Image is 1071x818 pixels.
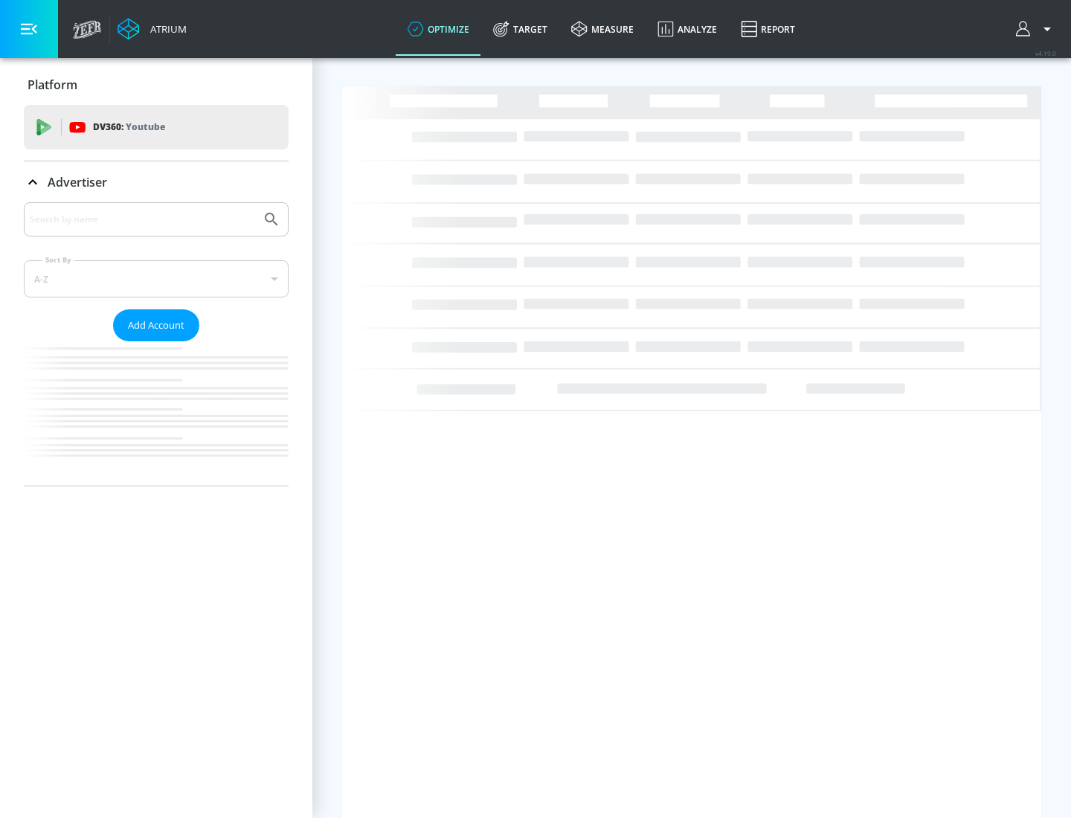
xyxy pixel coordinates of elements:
div: A-Z [24,260,289,297]
p: Advertiser [48,174,107,190]
a: Analyze [646,2,729,56]
button: Add Account [113,309,199,341]
span: Add Account [128,317,184,334]
p: Platform [28,77,77,93]
div: Advertiser [24,161,289,203]
nav: list of Advertiser [24,341,289,486]
label: Sort By [42,255,74,265]
a: measure [559,2,646,56]
div: DV360: Youtube [24,105,289,149]
input: Search by name [30,210,255,229]
a: Atrium [118,18,187,40]
a: Target [481,2,559,56]
p: DV360: [93,119,165,135]
div: Platform [24,64,289,106]
div: Atrium [144,22,187,36]
a: optimize [396,2,481,56]
p: Youtube [126,119,165,135]
a: Report [729,2,807,56]
div: Advertiser [24,202,289,486]
span: v 4.19.0 [1035,49,1056,57]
